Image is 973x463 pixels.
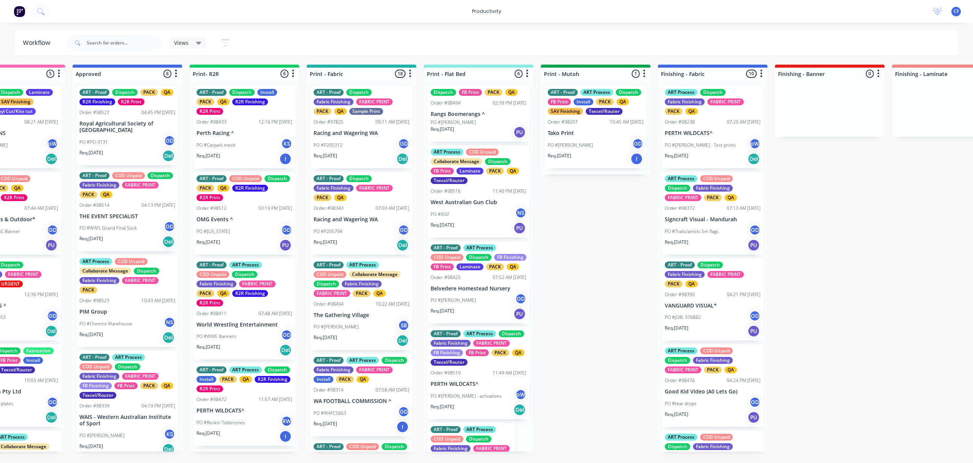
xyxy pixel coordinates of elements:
div: Sample Print [349,108,383,115]
div: Order #98433 [197,119,227,125]
p: Signcraft Visual - Mandurah [665,216,761,223]
div: ART ProcessCOD UnpaidCollaborate MessageDispatchFabric FinishingFABRIC PRINTPACKOrder #9852310:43... [76,255,178,347]
div: ART Process [431,149,463,155]
p: Req. [DATE] [197,239,220,246]
p: Req. [DATE] [79,235,103,242]
div: FB Finishing [494,254,526,261]
div: KS [281,138,292,149]
div: Texcel/Router [586,108,623,115]
div: 04:13 PM [DATE] [141,202,175,209]
div: Fabric Finishing [665,271,705,278]
div: GD [398,138,409,149]
div: GD [749,310,761,322]
div: FABRIC PRINT [356,98,393,105]
div: Fabric Finishing [314,185,353,192]
div: GD [398,224,409,236]
div: PACK [491,349,509,356]
div: FABRIC PRINT [707,271,744,278]
p: PO #JOB: 376882 [665,314,701,321]
div: FB Print [466,349,489,356]
div: Order #98411 [197,310,227,317]
div: Dispatch [382,357,407,364]
p: Rangs Boomerangs ^ [431,111,526,117]
div: Fabrication [23,347,54,354]
div: pW [47,138,58,149]
div: QA [334,194,347,201]
div: ART Process [79,258,112,265]
div: PACK [79,287,97,293]
div: ART Process [346,357,379,364]
div: ART - Proof [431,244,461,251]
div: ART - Proof [79,89,109,96]
div: FABRIC PRINT [239,281,276,287]
p: PO #Carpark mesh [197,142,236,149]
div: Del [162,236,174,248]
div: QA [616,98,629,105]
p: Req. [DATE] [314,334,337,341]
div: 07:29 AM [DATE] [727,119,761,125]
div: Order #98372 [665,205,695,212]
div: PACK [353,290,371,297]
div: PACK [665,281,683,287]
div: Dispatch [431,89,456,96]
div: Fabric Finishing [665,98,705,105]
div: 10:45 AM [DATE] [610,119,643,125]
div: COD Unpaid [197,271,229,278]
div: ART - ProofDispatchFabric FinishingFABRIC PRINTPACKQAOrder #9839004:21 PM [DATE]VANGUARD VISUAL*P... [662,258,764,341]
div: Collaborate Message [431,158,482,165]
p: Req. [DATE] [665,325,688,331]
p: Racing and Wagering WA [314,216,409,223]
div: R2R Finishing [79,98,115,105]
div: FABRIC PRINT [122,182,158,189]
div: Order #98516 [431,188,461,195]
div: ART - Proof [79,172,109,179]
div: Dispatch [700,89,726,96]
p: PO #WAFL Grand Final Sock [79,225,137,231]
p: PERTH WILDCATS^ [665,130,761,136]
div: 12:36 PM [DATE] [24,291,58,298]
div: Dispatch [346,89,372,96]
div: ART ProcessCOD UnpaidCollaborate MessageDispatchFB PrintLaminatePACKQATexcel/RouterOrder #9851611... [428,146,529,238]
div: Order #98207 [548,119,578,125]
div: R2R Finishing [232,185,268,192]
div: ART - Proof [197,89,227,96]
div: Fabric Finishing [197,281,236,287]
div: 07:48 AM [DATE] [258,310,292,317]
p: PO #[PERSON_NAME] [431,119,476,126]
div: 07:44 AM [DATE] [24,205,58,212]
div: ART Process [346,262,379,268]
div: Del [396,239,409,251]
div: ART - Proof [314,357,344,364]
div: 04:21 PM [DATE] [727,291,761,298]
p: Req. [DATE] [79,149,103,156]
div: FB Print [431,168,454,174]
div: R2R Print [118,98,144,105]
div: Del [162,331,174,344]
div: SAV Finishing [548,108,583,115]
div: Del [279,344,292,356]
div: ART - ProofART ProcessDispatchFB PrintInstallPACKQASAV FinishingTexcel/RouterOrder #9820710:45 AM... [545,86,647,168]
div: I [631,153,643,165]
div: FABRIC PRINT [665,194,701,201]
div: PACK [140,89,158,96]
div: ART Process [463,330,496,337]
div: PACK [79,191,97,198]
div: PACK [314,194,331,201]
div: Fabric Finishing [431,340,471,347]
div: ART - ProofDispatchFabric FinishingFABRIC PRINTPACKQAOrder #9834307:03 AM [DATE]Racing and Wageri... [311,172,412,255]
div: 07:03 AM [DATE] [376,205,409,212]
div: Collaborate Message [349,271,401,278]
p: World Wrestling Entertainment [197,322,292,328]
div: Texcel/Router [431,359,467,366]
div: PACK [704,194,722,201]
div: QA [507,263,519,270]
input: Search for orders... [87,35,162,51]
p: OMG Events ^ [197,216,292,223]
div: 07:52 AM [DATE] [493,274,526,281]
div: ART - ProofDispatchFabric FinishingFABRIC PRINTPACKQASample PrintOrder #9782509:11 AM [DATE]Racin... [311,86,412,168]
div: Dispatch [314,281,339,287]
div: Order #98523 [79,297,109,304]
div: ART - ProofART ProcessCOD UnpaidCollaborate MessageDispatchFabric FinishingFABRIC PRINTPACKQAOrde... [311,258,412,350]
div: ART - ProofCOD UnpaidDispatchFabric FinishingFABRIC PRINTPACKQAOrder #9851404:13 PM [DATE]THE EVE... [76,169,178,252]
div: R2R Print [197,300,223,306]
